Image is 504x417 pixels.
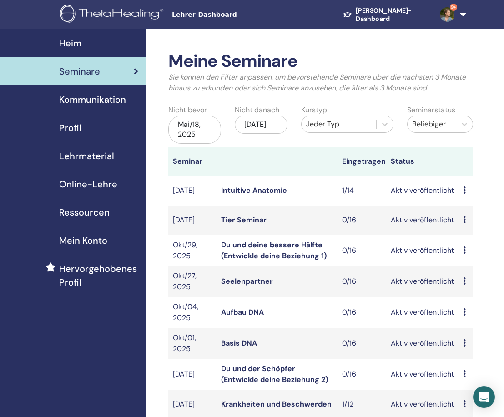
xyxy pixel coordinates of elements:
a: Basis DNA [221,338,257,348]
td: 0/16 [338,235,386,266]
td: 0/16 [338,359,386,390]
a: Krankheiten und Beschwerden [221,399,332,409]
td: Okt/29, 2025 [168,235,217,266]
span: Lehrmaterial [59,149,114,163]
a: [PERSON_NAME]-Dashboard [336,2,433,27]
td: Aktiv veröffentlicht [386,235,459,266]
span: Heim [59,36,81,50]
div: Jeder Typ [306,119,372,130]
span: Hervorgehobenes Profil [59,262,138,289]
td: 0/16 [338,297,386,328]
td: [DATE] [168,359,217,390]
label: Nicht danach [235,105,279,116]
span: Lehrer-Dashboard [172,10,308,20]
div: Beliebiger Status [412,119,451,130]
td: Aktiv veröffentlicht [386,359,459,390]
td: Aktiv veröffentlicht [386,297,459,328]
label: Kurstyp [301,105,327,116]
td: [DATE] [168,206,217,235]
div: Open Intercom Messenger [473,386,495,408]
td: 0/16 [338,266,386,297]
p: Sie können den Filter anpassen, um bevorstehende Seminare über die nächsten 3 Monate hinaus zu er... [168,72,473,94]
a: Tier Seminar [221,215,267,225]
td: Aktiv veröffentlicht [386,206,459,235]
span: Ressourcen [59,206,110,219]
a: Seelenpartner [221,276,273,286]
a: Du und der Schöpfer (Entwickle deine Beziehung 2) [221,364,328,384]
span: Mein Konto [59,234,107,247]
th: Eingetragen [338,147,386,176]
span: Profil [59,121,81,135]
img: graduation-cap-white.svg [343,11,352,18]
div: [DATE] [235,116,287,134]
td: Aktiv veröffentlicht [386,328,459,359]
td: Okt/01, 2025 [168,328,217,359]
th: Status [386,147,459,176]
td: Okt/04, 2025 [168,297,217,328]
img: default.jpg [440,7,454,22]
td: 1/14 [338,176,386,206]
a: Intuitive Anatomie [221,186,287,195]
label: Nicht bevor [168,105,207,116]
label: Seminarstatus [407,105,455,116]
div: Mai/18, 2025 [168,116,221,144]
a: Aufbau DNA [221,307,264,317]
span: Online-Lehre [59,177,117,191]
h2: Meine Seminare [168,51,473,72]
img: logo.png [60,5,166,25]
td: [DATE] [168,176,217,206]
td: Okt/27, 2025 [168,266,217,297]
span: Seminare [59,65,100,78]
td: Aktiv veröffentlicht [386,266,459,297]
a: Du und deine bessere Hälfte (Entwickle deine Beziehung 1) [221,240,327,261]
td: 0/16 [338,328,386,359]
td: 0/16 [338,206,386,235]
td: Aktiv veröffentlicht [386,176,459,206]
span: Kommunikation [59,93,126,106]
span: 9+ [450,4,457,11]
th: Seminar [168,147,217,176]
